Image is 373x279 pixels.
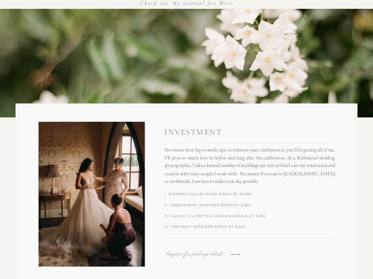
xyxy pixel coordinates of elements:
h3: I. wedding collections begin at $2400 [165,192,270,198]
h3: II. engagement sessions begin at $400 [165,203,270,209]
h3: IV. portrait sessions begin at $300 [165,224,270,230]
h2: investment [165,128,263,137]
a: Inquire for package details [165,251,231,257]
h3: III. family & lifestyle sessions begin at $300 [165,213,270,219]
p: No matter how big or small, epic or intimate your celebration is, you’ll be getting all of me. I’... [165,146,335,181]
